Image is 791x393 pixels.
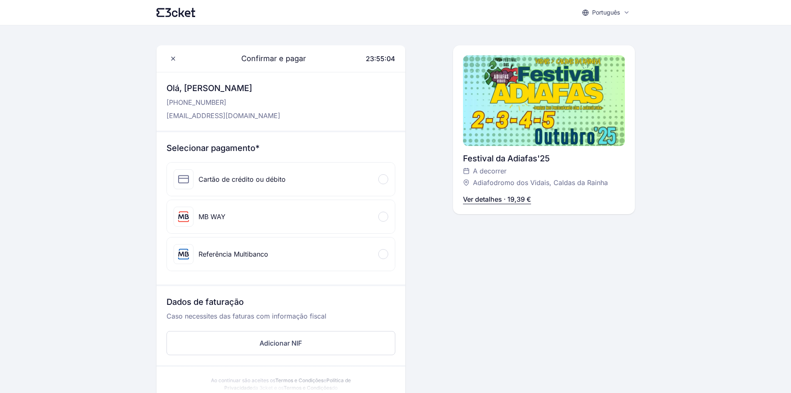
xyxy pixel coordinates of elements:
h3: Selecionar pagamento* [167,142,395,154]
div: Referência Multibanco [198,249,268,259]
a: Termos e Condições [275,377,323,383]
span: Confirmar e pagar [231,53,306,64]
span: A decorrer [473,166,507,176]
p: Português [592,8,620,17]
p: Ver detalhes · 19,39 € [463,194,531,204]
span: 23:55:04 [366,54,395,63]
div: MB WAY [198,212,225,222]
a: Termos e Condições [284,385,332,391]
span: Adiafodromo dos Vidais, Caldas da Rainha [473,178,608,188]
div: Festival da Adiafas'25 [463,153,625,164]
div: Cartão de crédito ou débito [198,174,286,184]
h3: Dados de faturação [167,296,395,311]
p: Caso necessites das faturas com informação fiscal [167,311,395,328]
p: [EMAIL_ADDRESS][DOMAIN_NAME] [167,111,280,121]
button: Adicionar NIF [167,331,395,355]
p: [PHONE_NUMBER] [167,97,280,107]
h3: Olá, [PERSON_NAME] [167,82,280,94]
